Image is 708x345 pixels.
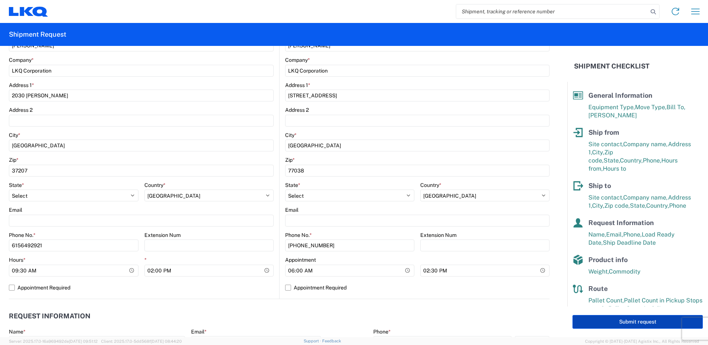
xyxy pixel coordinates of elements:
button: Submit request [572,315,703,329]
span: Commodity [609,268,641,275]
span: City, [592,202,604,209]
span: Route [588,285,608,292]
span: Phone, [643,157,661,164]
span: Name, [588,231,606,238]
span: City, [592,149,604,156]
span: State, [604,157,620,164]
span: Company name, [623,194,668,201]
label: Phone No. [285,232,312,238]
label: Extension Num [420,232,457,238]
span: Hours to [603,165,626,172]
span: Bill To, [667,104,685,111]
span: Ship from [588,128,619,136]
h2: Shipment Checklist [574,62,649,71]
label: Email [285,207,298,213]
span: Phone, [623,231,642,238]
label: Phone No. [9,232,36,238]
a: Support [304,339,322,343]
label: Zip [9,157,19,163]
span: Server: 2025.17.0-16a969492de [9,339,98,344]
a: Feedback [322,339,341,343]
span: Site contact, [588,141,623,148]
span: Request Information [588,219,654,227]
h2: Request Information [9,312,90,320]
span: Country, [646,202,669,209]
label: Extension Num [144,232,181,238]
label: Country [144,182,166,188]
span: Move Type, [635,104,667,111]
span: Company name, [623,141,668,148]
h2: Shipment Request [9,30,66,39]
span: Email, [606,231,623,238]
label: City [9,132,20,138]
span: Product info [588,256,628,264]
label: Address 1 [285,82,310,88]
span: Ship Deadline Date [603,239,656,246]
span: [DATE] 09:51:12 [69,339,98,344]
span: Client: 2025.17.0-5dd568f [101,339,182,344]
label: Appointment Required [9,282,274,294]
label: Company [9,57,34,63]
span: Equipment Type, [588,104,635,111]
label: State [285,182,300,188]
label: Zip [285,157,295,163]
label: Country [420,182,441,188]
span: Weight, [588,268,609,275]
span: State, [630,202,646,209]
label: Name [9,328,26,335]
span: Pallet Count in Pickup Stops equals Pallet Count in delivery stops [588,297,702,312]
label: Appointment Required [285,282,550,294]
span: General Information [588,91,652,99]
label: Address 2 [285,107,309,113]
span: Pallet Count, [588,297,624,304]
label: Phone [373,328,391,335]
label: Address 1 [9,82,34,88]
span: [PERSON_NAME] [588,112,637,119]
label: City [285,132,297,138]
label: Address 2 [9,107,33,113]
label: Appointment [285,257,316,263]
label: Email [191,328,207,335]
span: Phone [669,202,686,209]
span: Zip code, [604,202,630,209]
label: Email [9,207,22,213]
span: Ship to [588,182,611,190]
input: Shipment, tracking or reference number [456,4,648,19]
label: Hours [9,257,26,263]
span: Copyright © [DATE]-[DATE] Agistix Inc., All Rights Reserved [585,338,699,345]
label: Company [285,57,310,63]
span: [DATE] 08:44:20 [151,339,182,344]
span: Country, [620,157,643,164]
label: State [9,182,24,188]
span: Site contact, [588,194,623,201]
